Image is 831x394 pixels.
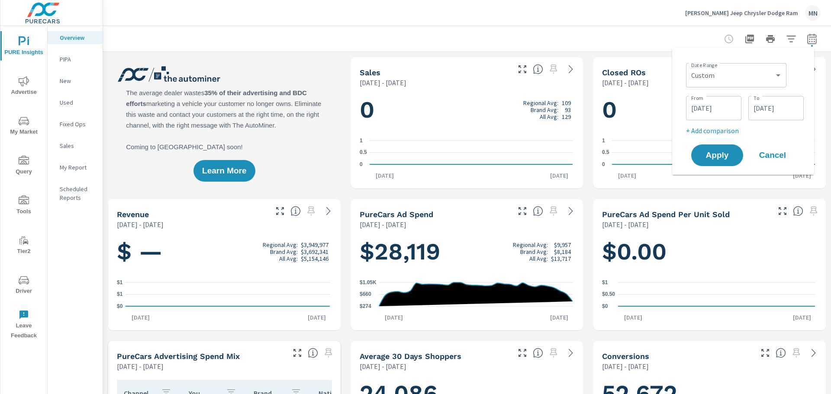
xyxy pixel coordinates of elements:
[304,204,318,218] span: Select a preset date range to save this widget
[551,255,571,262] p: $13,717
[602,237,817,266] h1: $0.00
[564,62,578,76] a: See more details in report
[515,204,529,218] button: Make Fullscreen
[193,160,255,182] button: Learn More
[370,171,400,180] p: [DATE]
[513,241,548,248] p: Regional Avg:
[360,161,363,167] text: 0
[602,352,649,361] h5: Conversions
[533,64,543,74] span: Number of vehicles sold by the dealership over the selected date range. [Source: This data is sou...
[308,348,318,358] span: This table looks at how you compare to the amount of budget you spend per channel as opposed to y...
[3,195,45,217] span: Tools
[360,68,380,77] h5: Sales
[117,237,332,266] h1: $ —
[602,210,730,219] h5: PureCars Ad Spend Per Unit Sold
[602,303,608,309] text: $0
[783,30,800,48] button: Apply Filters
[747,144,799,166] button: Cancel
[762,30,779,48] button: Print Report
[523,99,558,106] p: Regional Avg:
[602,279,608,285] text: $1
[544,171,574,180] p: [DATE]
[60,33,96,42] p: Overview
[301,248,329,255] p: $3,692,341
[562,113,571,120] p: 129
[533,206,543,216] span: Total cost of media for all PureCars channels for the selected dealership group over the selected...
[554,248,571,255] p: $8,184
[776,204,789,218] button: Make Fullscreen
[685,9,798,17] p: [PERSON_NAME] Jeep Chrysler Dodge Ram
[531,106,558,113] p: Brand Avg:
[520,248,548,255] p: Brand Avg:
[602,291,615,298] text: $0.50
[290,346,304,360] button: Make Fullscreen
[360,291,371,298] text: $660
[3,310,45,341] span: Leave Feedback
[117,291,123,298] text: $1
[360,150,367,156] text: 0.5
[612,171,642,180] p: [DATE]
[691,144,743,166] button: Apply
[360,210,433,219] h5: PureCars Ad Spend
[48,53,103,66] div: PIPA
[787,313,817,322] p: [DATE]
[360,138,363,144] text: 1
[322,346,335,360] span: Select a preset date range to save this widget
[48,183,103,204] div: Scheduled Reports
[602,95,817,125] h1: 0
[554,241,571,248] p: $9,957
[60,55,96,64] p: PIPA
[117,352,240,361] h5: PureCars Advertising Spend Mix
[263,241,298,248] p: Regional Avg:
[776,348,786,358] span: The number of dealer-specified goals completed by a visitor. [Source: This data is provided by th...
[3,275,45,296] span: Driver
[117,361,164,372] p: [DATE] - [DATE]
[562,99,571,106] p: 109
[533,348,543,358] span: A rolling 30 day total of daily Shoppers on the dealership website, averaged over the selected da...
[803,30,821,48] button: Select Date Range
[48,31,103,44] div: Overview
[60,77,96,85] p: New
[360,361,406,372] p: [DATE] - [DATE]
[758,346,772,360] button: Make Fullscreen
[3,116,45,137] span: My Market
[48,96,103,109] div: Used
[602,68,646,77] h5: Closed ROs
[360,303,371,309] text: $274
[602,150,609,156] text: 0.5
[547,62,560,76] span: Select a preset date range to save this widget
[60,163,96,172] p: My Report
[360,219,406,230] p: [DATE] - [DATE]
[602,361,649,372] p: [DATE] - [DATE]
[565,106,571,113] p: 93
[547,346,560,360] span: Select a preset date range to save this widget
[547,204,560,218] span: Select a preset date range to save this widget
[564,346,578,360] a: See more details in report
[117,303,123,309] text: $0
[805,5,821,21] div: MN
[360,279,377,285] text: $1.05K
[322,204,335,218] a: See more details in report
[741,30,758,48] button: "Export Report to PDF"
[700,151,734,159] span: Apply
[3,76,45,97] span: Advertise
[544,313,574,322] p: [DATE]
[60,141,96,150] p: Sales
[602,219,649,230] p: [DATE] - [DATE]
[117,279,123,285] text: $1
[529,255,548,262] p: All Avg:
[618,313,648,322] p: [DATE]
[360,95,575,125] h1: 0
[279,255,298,262] p: All Avg:
[60,98,96,107] p: Used
[602,138,605,144] text: 1
[48,74,103,87] div: New
[515,346,529,360] button: Make Fullscreen
[270,248,298,255] p: Brand Avg:
[602,161,605,167] text: 0
[48,118,103,131] div: Fixed Ops
[686,125,804,136] p: + Add comparison
[202,167,246,175] span: Learn More
[301,255,329,262] p: $5,154,146
[379,313,409,322] p: [DATE]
